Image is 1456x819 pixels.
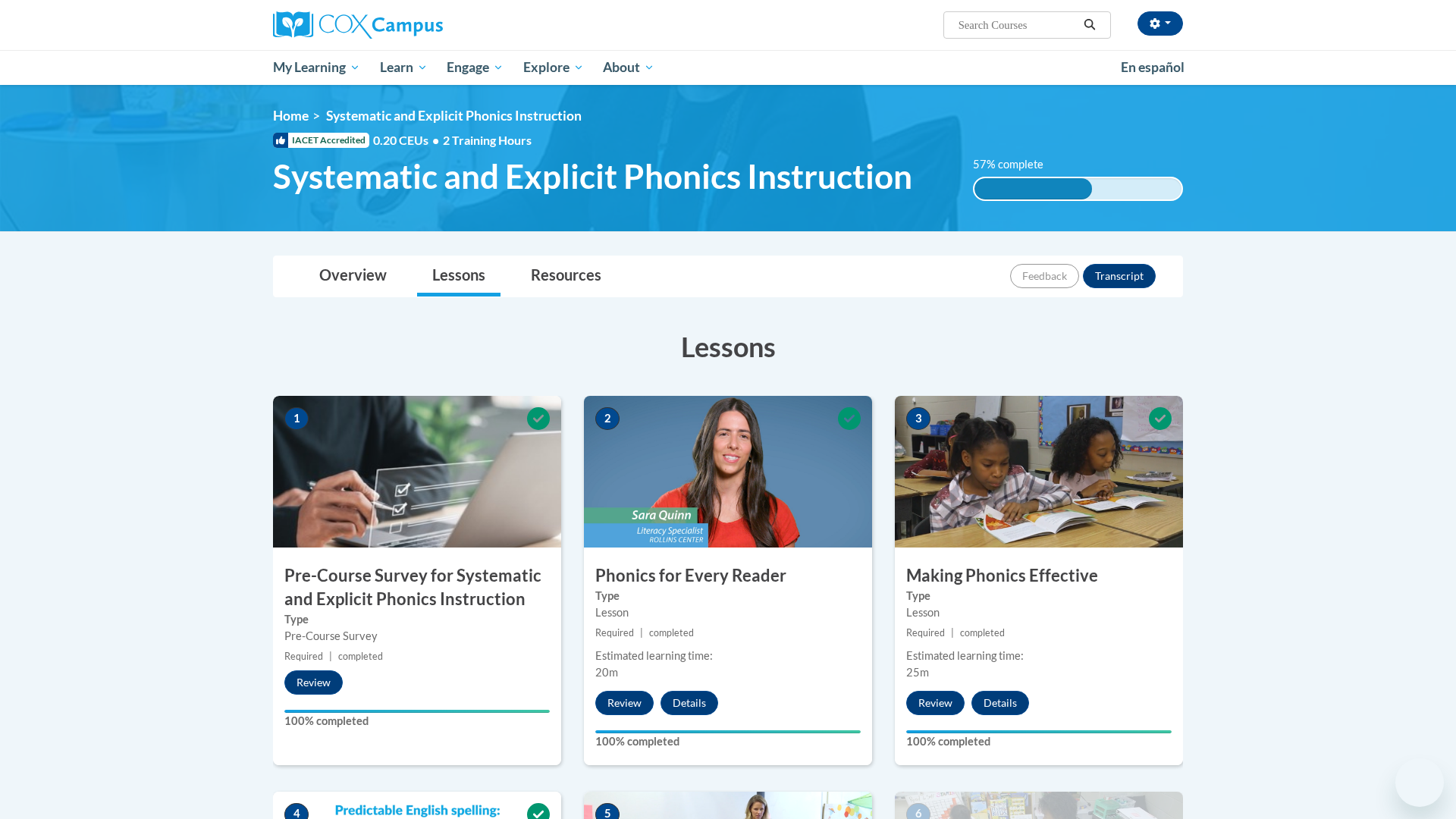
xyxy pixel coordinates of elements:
[895,396,1183,548] img: Course Image
[906,407,930,430] span: 3
[513,50,594,85] a: Explore
[906,691,965,715] button: Review
[273,156,912,196] span: Systematic and Explicit Phonics Instruction
[595,407,620,430] span: 2
[380,58,428,77] span: Learn
[906,604,1172,621] div: Lesson
[370,50,438,85] a: Learn
[906,648,1172,664] div: Estimated learning time:
[1010,264,1079,288] button: Feedback
[273,108,309,124] a: Home
[595,691,654,715] button: Review
[895,564,1183,588] h3: Making Phonics Effective
[661,691,718,715] button: Details
[284,407,309,430] span: 1
[906,588,1172,604] label: Type
[273,11,561,39] a: Cox Campus
[957,16,1078,34] input: Search Courses
[273,133,369,148] span: IACET Accredited
[284,628,550,645] div: Pre-Course Survey
[595,733,861,750] label: 100% completed
[284,651,323,662] span: Required
[906,733,1172,750] label: 100% completed
[906,666,929,679] span: 25m
[516,256,617,297] a: Resources
[373,132,443,149] span: 0.20 CEUs
[584,564,872,588] h3: Phonics for Every Reader
[1083,264,1156,288] button: Transcript
[263,50,370,85] a: My Learning
[1078,16,1101,34] button: Search
[974,178,1093,199] div: 57% complete
[649,627,694,639] span: completed
[273,396,561,548] img: Course Image
[417,256,500,297] a: Lessons
[284,611,550,628] label: Type
[329,651,332,662] span: |
[906,730,1172,733] div: Your progress
[326,108,582,124] span: Systematic and Explicit Phonics Instruction
[338,651,383,662] span: completed
[273,564,561,611] h3: Pre-Course Survey for Systematic and Explicit Phonics Instruction
[250,50,1206,85] div: Main menu
[304,256,402,297] a: Overview
[273,11,443,39] img: Cox Campus
[437,50,513,85] a: Engage
[971,691,1029,715] button: Details
[906,627,945,639] span: Required
[594,50,665,85] a: About
[432,133,439,147] span: •
[595,627,634,639] span: Required
[973,156,1060,173] label: 57% complete
[447,58,504,77] span: Engage
[640,627,643,639] span: |
[584,396,872,548] img: Course Image
[284,713,550,730] label: 100% completed
[951,627,954,639] span: |
[595,588,861,604] label: Type
[284,710,550,713] div: Your progress
[1111,52,1194,83] a: En español
[1121,59,1185,75] span: En español
[1395,758,1444,807] iframe: Button to launch messaging window
[960,627,1005,639] span: completed
[273,328,1183,366] h3: Lessons
[443,133,532,147] span: 2 Training Hours
[284,670,343,695] button: Review
[595,666,618,679] span: 20m
[595,648,861,664] div: Estimated learning time:
[273,58,360,77] span: My Learning
[595,730,861,733] div: Your progress
[603,58,654,77] span: About
[523,58,584,77] span: Explore
[1137,11,1183,36] button: Account Settings
[595,604,861,621] div: Lesson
